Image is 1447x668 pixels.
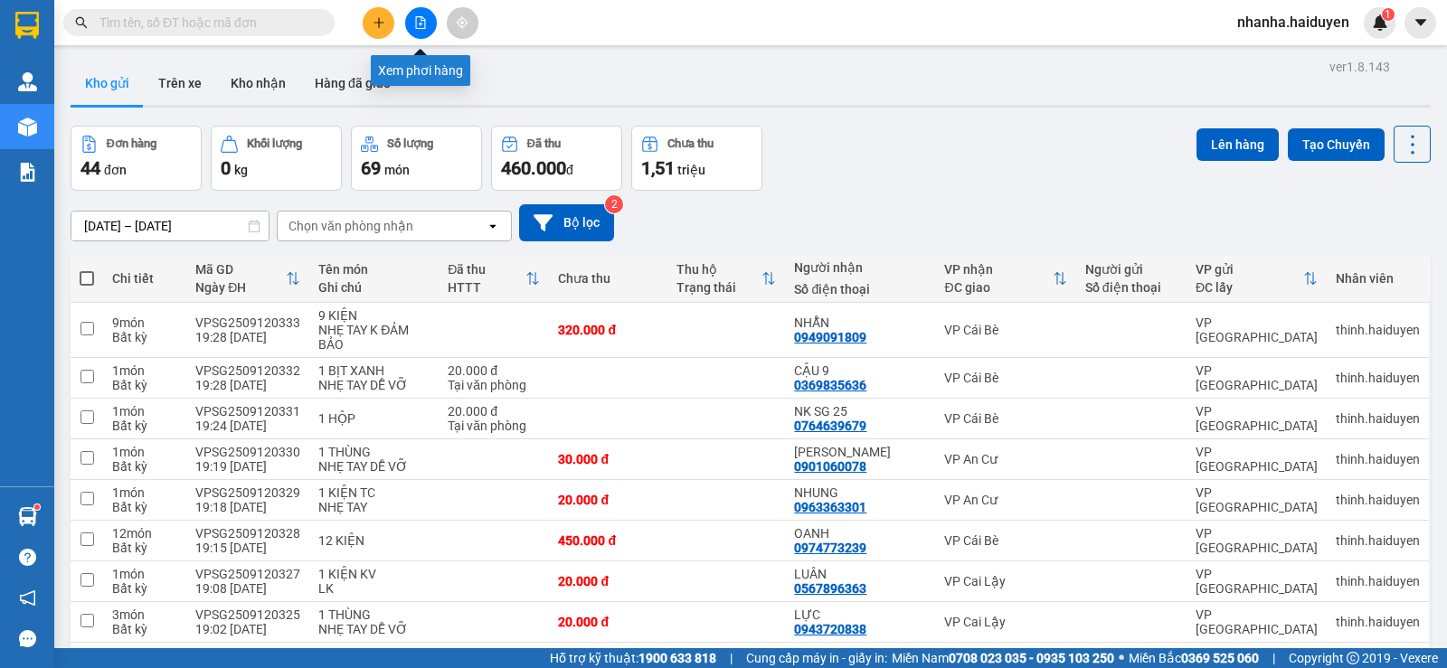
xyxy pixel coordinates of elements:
[794,330,866,344] div: 0949091809
[195,315,300,330] div: VPSG2509120333
[944,533,1066,548] div: VP Cái Bè
[794,445,926,459] div: THÙY LINH
[112,378,177,392] div: Bất kỳ
[1223,11,1364,33] span: nhanha.haiduyen
[112,271,177,286] div: Chi tiết
[1196,280,1303,295] div: ĐC lấy
[794,607,926,622] div: LỰC
[112,607,177,622] div: 3 món
[944,262,1052,277] div: VP nhận
[1413,14,1429,31] span: caret-down
[935,255,1075,303] th: Toggle SortBy
[195,500,300,514] div: 19:18 [DATE]
[371,55,470,86] div: Xem phơi hàng
[99,13,313,33] input: Tìm tên, số ĐT hoặc mã đơn
[361,157,381,179] span: 69
[527,137,561,150] div: Đã thu
[112,541,177,555] div: Bất kỳ
[794,567,926,581] div: LUÂN
[794,363,926,378] div: CẬU 9
[605,195,623,213] sup: 2
[112,363,177,378] div: 1 món
[384,163,410,177] span: món
[112,581,177,596] div: Bất kỳ
[1085,280,1177,295] div: Số điện thoại
[892,648,1114,668] span: Miền Nam
[195,262,286,277] div: Mã GD
[318,459,430,474] div: NHẸ TAY DỄ VỠ
[18,118,37,136] img: warehouse-icon
[112,419,177,433] div: Bất kỳ
[112,315,177,330] div: 9 món
[1336,371,1420,385] div: thinh.haiduyen
[949,651,1114,665] strong: 0708 023 035 - 0935 103 250
[18,507,37,526] img: warehouse-icon
[448,419,540,433] div: Tại văn phòng
[558,452,658,466] div: 30.000 đ
[300,61,405,105] button: Hàng đã giao
[456,16,468,29] span: aim
[730,648,733,668] span: |
[112,526,177,541] div: 12 món
[318,378,430,392] div: NHẸ TAY DỄ VỠ
[794,500,866,514] div: 0963363301
[318,323,430,352] div: NHẸ TAY K ĐẢM BẢO
[112,404,177,419] div: 1 món
[558,493,658,507] div: 20.000 đ
[1336,411,1420,426] div: thinh.haiduyen
[387,137,433,150] div: Số lượng
[676,262,762,277] div: Thu hộ
[71,126,202,191] button: Đơn hàng44đơn
[318,485,430,500] div: 1 KIỆN TC
[195,419,300,433] div: 19:24 [DATE]
[1196,315,1318,344] div: VP [GEOGRAPHIC_DATA]
[414,16,427,29] span: file-add
[1196,128,1279,161] button: Lên hàng
[1196,567,1318,596] div: VP [GEOGRAPHIC_DATA]
[676,280,762,295] div: Trạng thái
[19,630,36,647] span: message
[944,323,1066,337] div: VP Cái Bè
[195,581,300,596] div: 19:08 [DATE]
[318,533,430,548] div: 12 KIỆN
[195,622,300,636] div: 19:02 [DATE]
[794,315,926,330] div: NHẪN
[15,12,39,39] img: logo-vxr
[405,7,437,39] button: file-add
[794,459,866,474] div: 0901060078
[746,648,887,668] span: Cung cấp máy in - giấy in:
[112,500,177,514] div: Bất kỳ
[448,280,525,295] div: HTTT
[638,651,716,665] strong: 1900 633 818
[447,7,478,39] button: aim
[71,61,144,105] button: Kho gửi
[1382,8,1395,21] sup: 1
[794,419,866,433] div: 0764639679
[195,607,300,622] div: VPSG2509120325
[944,615,1066,629] div: VP Cai Lậy
[318,411,430,426] div: 1 HỘP
[107,137,156,150] div: Đơn hàng
[1329,57,1390,77] div: ver 1.8.143
[18,163,37,182] img: solution-icon
[1119,654,1124,662] span: ⚪️
[794,404,926,419] div: NK SG 25
[794,378,866,392] div: 0369835636
[195,363,300,378] div: VPSG2509120332
[1196,363,1318,392] div: VP [GEOGRAPHIC_DATA]
[448,404,540,419] div: 20.000 đ
[1196,607,1318,636] div: VP [GEOGRAPHIC_DATA]
[1196,404,1318,433] div: VP [GEOGRAPHIC_DATA]
[944,574,1066,588] div: VP Cai Lậy
[112,330,177,344] div: Bất kỳ
[195,485,300,500] div: VPSG2509120329
[667,255,786,303] th: Toggle SortBy
[318,567,430,581] div: 1 KIỆN KV
[195,567,300,581] div: VPSG2509120327
[558,533,658,548] div: 450.000 đ
[1385,8,1391,21] span: 1
[1196,445,1318,474] div: VP [GEOGRAPHIC_DATA]
[566,163,573,177] span: đ
[1196,262,1303,277] div: VP gửi
[112,485,177,500] div: 1 món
